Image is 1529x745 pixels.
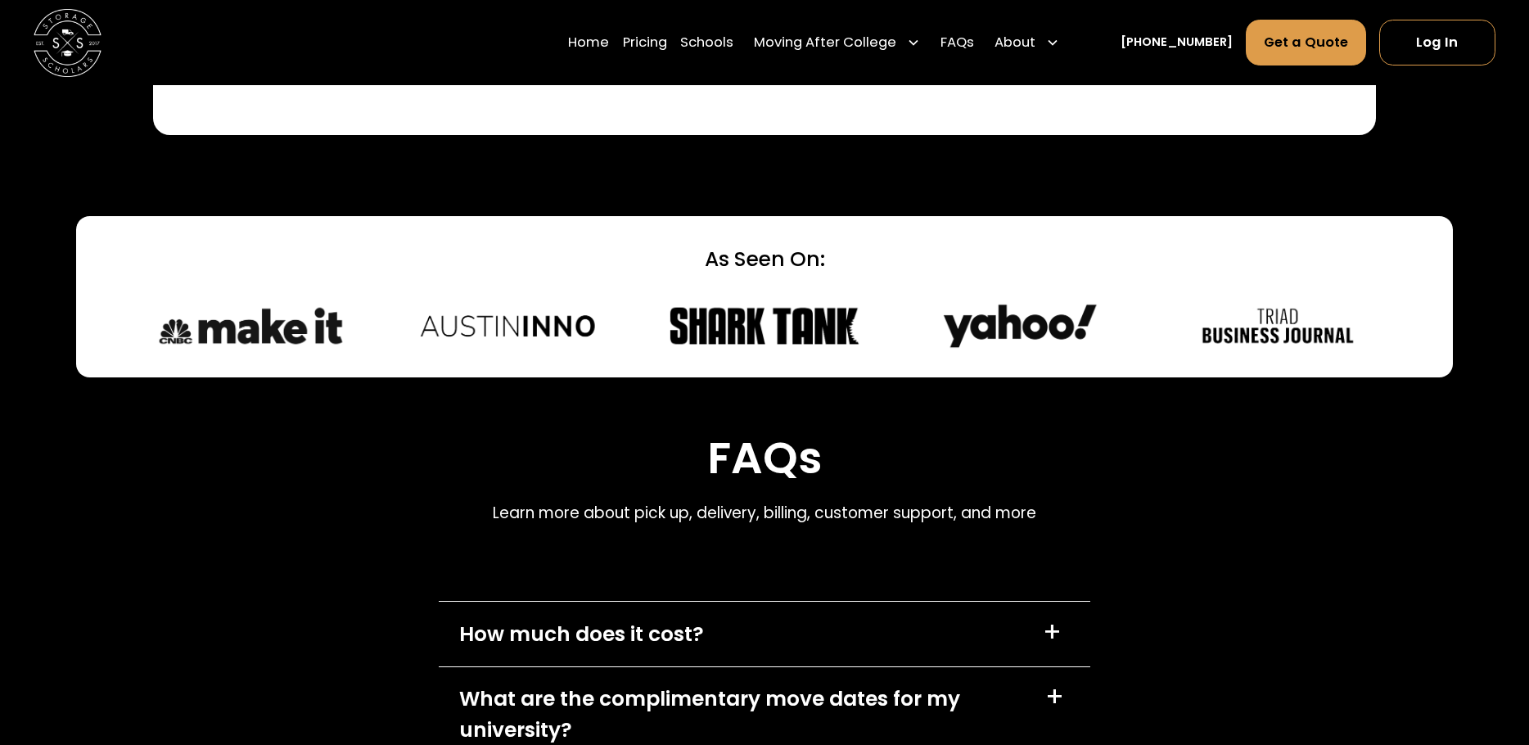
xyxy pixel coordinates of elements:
[1246,20,1365,65] a: Get a Quote
[493,502,1036,525] p: Learn more about pick up, delivery, billing, customer support, and more
[459,684,1026,745] div: What are the complimentary move dates for my university?
[153,301,349,350] img: CNBC Make It logo.
[1379,20,1495,65] a: Log In
[995,32,1035,52] div: About
[940,19,974,66] a: FAQs
[1045,684,1064,711] div: +
[754,32,896,52] div: Moving After College
[1043,619,1062,646] div: +
[1121,34,1233,52] a: [PHONE_NUMBER]
[34,8,101,76] img: Storage Scholars main logo
[153,244,1376,274] div: As Seen On:
[680,19,733,66] a: Schools
[988,19,1067,66] div: About
[747,19,927,66] div: Moving After College
[493,431,1036,485] h2: FAQs
[459,619,704,649] div: How much does it cost?
[623,19,667,66] a: Pricing
[568,19,609,66] a: Home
